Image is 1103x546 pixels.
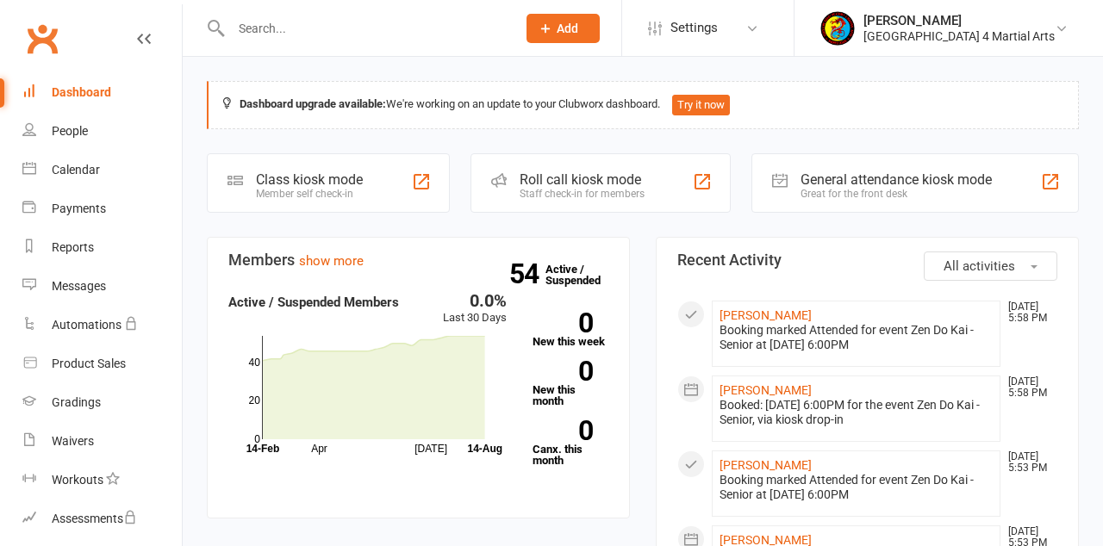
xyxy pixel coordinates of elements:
[533,313,608,347] a: 0New this week
[557,22,578,35] span: Add
[677,251,1057,269] h3: Recent Activity
[527,14,600,43] button: Add
[801,171,992,188] div: General attendance kiosk mode
[720,308,812,322] a: [PERSON_NAME]
[863,13,1055,28] div: [PERSON_NAME]
[22,383,182,422] a: Gradings
[801,188,992,200] div: Great for the front desk
[22,344,182,383] a: Product Sales
[22,73,182,112] a: Dashboard
[520,188,645,200] div: Staff check-in for members
[256,171,363,188] div: Class kiosk mode
[533,420,608,466] a: 0Canx. this month
[533,361,608,406] a: 0New this month
[52,202,106,215] div: Payments
[509,261,545,287] strong: 54
[21,17,64,60] a: Clubworx
[672,95,730,115] button: Try it now
[52,434,94,448] div: Waivers
[533,418,593,444] strong: 0
[22,189,182,228] a: Payments
[820,11,855,46] img: thumb_image1683609340.png
[670,9,718,47] span: Settings
[22,499,182,538] a: Assessments
[226,16,504,40] input: Search...
[545,251,621,299] a: 54Active / Suspended
[52,473,103,487] div: Workouts
[52,395,101,409] div: Gradings
[52,512,137,525] div: Assessments
[240,97,386,110] strong: Dashboard upgrade available:
[533,310,593,336] strong: 0
[52,240,94,254] div: Reports
[22,151,182,189] a: Calendar
[22,306,182,344] a: Automations
[52,124,88,138] div: People
[52,318,122,332] div: Automations
[228,251,608,269] h3: Members
[22,112,182,151] a: People
[1000,451,1056,474] time: [DATE] 5:53 PM
[22,267,182,306] a: Messages
[720,473,993,502] div: Booking marked Attended for event Zen Do Kai - Senior at [DATE] 6:00PM
[228,295,399,310] strong: Active / Suspended Members
[52,279,106,293] div: Messages
[533,358,593,384] strong: 0
[1000,376,1056,399] time: [DATE] 5:58 PM
[52,357,126,370] div: Product Sales
[944,258,1015,274] span: All activities
[924,251,1057,281] button: All activities
[52,163,100,177] div: Calendar
[720,383,812,397] a: [PERSON_NAME]
[863,28,1055,44] div: [GEOGRAPHIC_DATA] 4 Martial Arts
[22,228,182,267] a: Reports
[720,398,993,427] div: Booked: [DATE] 6:00PM for the event Zen Do Kai - Senior, via kiosk drop-in
[256,188,363,200] div: Member self check-in
[22,422,182,461] a: Waivers
[22,461,182,499] a: Workouts
[207,81,1079,129] div: We're working on an update to your Clubworx dashboard.
[299,253,364,269] a: show more
[520,171,645,188] div: Roll call kiosk mode
[720,323,993,352] div: Booking marked Attended for event Zen Do Kai - Senior at [DATE] 6:00PM
[443,292,507,309] div: 0.0%
[443,292,507,327] div: Last 30 Days
[720,458,812,472] a: [PERSON_NAME]
[1000,301,1056,324] time: [DATE] 5:58 PM
[52,85,111,99] div: Dashboard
